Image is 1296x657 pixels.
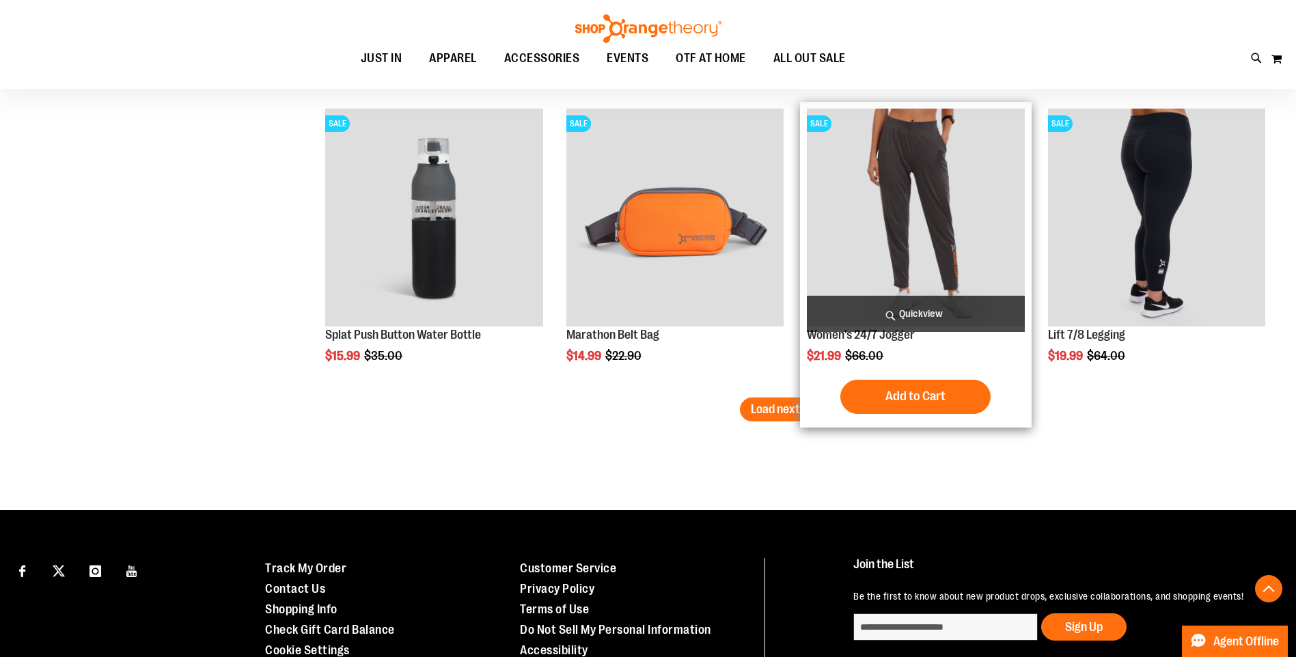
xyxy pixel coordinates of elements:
[1182,626,1288,657] button: Agent Offline
[566,109,784,326] img: Marathon Belt Bag
[364,349,404,363] span: $35.00
[520,643,588,657] a: Accessibility
[1048,349,1085,363] span: $19.99
[1048,109,1265,326] img: 2024 October Lift 7/8 Legging
[605,349,644,363] span: $22.90
[120,558,144,582] a: Visit our Youtube page
[573,14,723,43] img: Shop Orangetheory
[53,565,65,577] img: Twitter
[840,380,991,414] button: Add to Cart
[807,115,831,132] span: SALE
[807,109,1024,326] img: Product image for 24/7 Jogger
[807,296,1024,332] a: Quickview
[325,328,481,341] a: Splat Push Button Water Bottle
[325,349,362,363] span: $15.99
[429,43,477,74] span: APPAREL
[807,349,843,363] span: $21.99
[265,643,350,657] a: Cookie Settings
[265,582,325,596] a: Contact Us
[265,623,395,637] a: Check Gift Card Balance
[807,109,1024,328] a: Product image for 24/7 JoggerSALE
[560,102,790,397] div: product
[566,349,603,363] span: $14.99
[1048,115,1073,132] span: SALE
[325,115,350,132] span: SALE
[265,602,337,616] a: Shopping Info
[773,43,846,74] span: ALL OUT SALE
[361,43,402,74] span: JUST IN
[1065,620,1103,634] span: Sign Up
[1087,349,1127,363] span: $64.00
[566,328,659,341] a: Marathon Belt Bag
[520,582,594,596] a: Privacy Policy
[520,623,711,637] a: Do Not Sell My Personal Information
[10,558,34,582] a: Visit our Facebook page
[504,43,580,74] span: ACCESSORIES
[740,397,842,421] button: Load next items
[885,389,946,404] span: Add to Cart
[1041,613,1127,641] button: Sign Up
[1041,102,1272,397] div: product
[566,109,784,328] a: Marathon Belt BagSALE
[1255,575,1282,602] button: Back To Top
[607,43,648,74] span: EVENTS
[83,558,107,582] a: Visit our Instagram page
[853,558,1265,583] h4: Join the List
[845,349,885,363] span: $66.00
[566,115,591,132] span: SALE
[676,43,746,74] span: OTF AT HOME
[1048,109,1265,328] a: 2024 October Lift 7/8 LeggingSALE
[325,109,542,328] a: Product image for 25oz. Splat Push Button Water Bottle GreySALE
[853,613,1038,641] input: enter email
[1213,635,1279,648] span: Agent Offline
[47,558,71,582] a: Visit our X page
[853,589,1265,603] p: Be the first to know about new product drops, exclusive collaborations, and shopping events!
[520,561,616,575] a: Customer Service
[1048,328,1125,341] a: Lift 7/8 Legging
[318,102,549,397] div: product
[265,561,346,575] a: Track My Order
[520,602,589,616] a: Terms of Use
[807,328,915,341] a: Women's 24/7 Jogger
[751,402,831,416] span: Load next items
[325,109,542,326] img: Product image for 25oz. Splat Push Button Water Bottle Grey
[800,102,1031,427] div: product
